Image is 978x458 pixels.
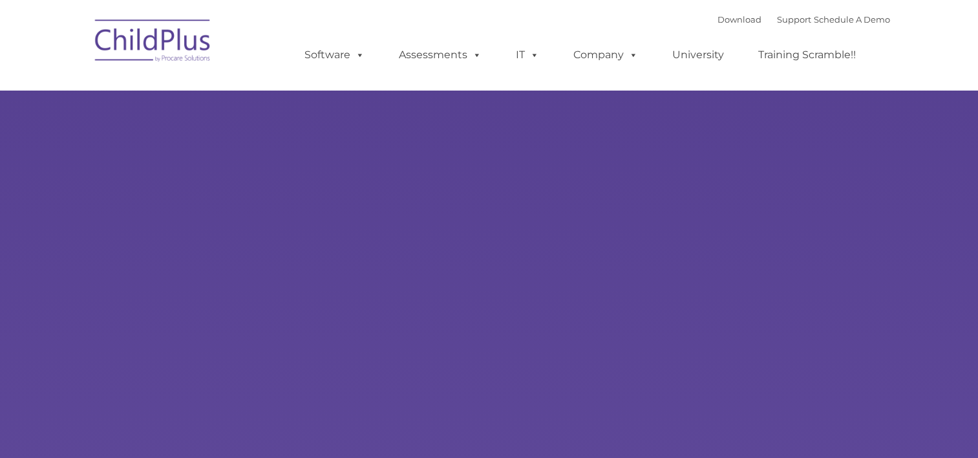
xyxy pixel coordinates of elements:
[503,42,552,68] a: IT
[560,42,651,68] a: Company
[718,14,761,25] a: Download
[292,42,377,68] a: Software
[659,42,737,68] a: University
[386,42,494,68] a: Assessments
[718,14,890,25] font: |
[777,14,811,25] a: Support
[89,10,218,75] img: ChildPlus by Procare Solutions
[814,14,890,25] a: Schedule A Demo
[745,42,869,68] a: Training Scramble!!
